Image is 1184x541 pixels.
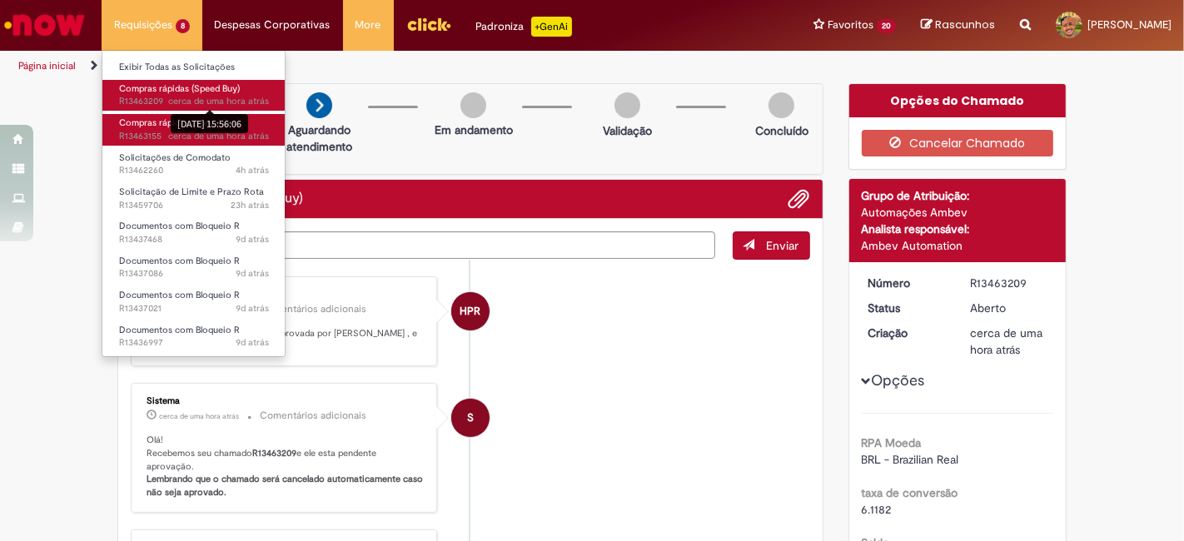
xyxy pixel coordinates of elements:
div: [DATE] 15:56:06 [171,114,248,133]
b: taxa de conversão [862,485,958,500]
span: Solicitação de Limite e Prazo Rota [119,186,264,198]
dt: Criação [856,325,958,341]
time: 28/08/2025 17:50:08 [231,199,269,211]
p: Concluído [755,122,808,139]
span: BRL - Brazilian Real [862,452,959,467]
textarea: Digite sua mensagem aqui... [131,231,715,259]
img: ServiceNow [2,8,87,42]
img: click_logo_yellow_360x200.png [406,12,451,37]
span: Documentos com Bloqueio R [119,289,240,301]
span: R13462260 [119,164,269,177]
span: Enviar [767,238,799,253]
a: Aberto R13462260 : Solicitações de Comodato [102,149,286,180]
a: Aberto R13437021 : Documentos com Bloqueio R [102,286,286,317]
span: Documentos com Bloqueio R [119,324,240,336]
span: Documentos com Bloqueio R [119,220,240,232]
b: Lembrando que o chamado será cancelado automaticamente caso não seja aprovado. [147,473,425,499]
small: Comentários adicionais [260,302,366,316]
a: Rascunhos [921,17,995,33]
span: Solicitações de Comodato [119,151,231,164]
span: 23h atrás [231,199,269,211]
a: Aberto R13436997 : Documentos com Bloqueio R [102,321,286,352]
time: 21/08/2025 15:26:22 [236,336,269,349]
a: Aberto R13437468 : Documentos com Bloqueio R [102,217,286,248]
div: Analista responsável: [862,221,1054,237]
span: [PERSON_NAME] [1087,17,1172,32]
button: Adicionar anexos [789,188,810,210]
a: Aberto R13463155 : Compras rápidas (Speed Buy) [102,114,286,145]
time: 29/08/2025 15:46:55 [168,130,269,142]
div: Ambev Automation [862,237,1054,254]
button: Enviar [733,231,810,260]
p: +GenAi [531,17,572,37]
span: R13437086 [119,267,269,280]
span: 20 [877,19,896,33]
a: Aberto R13437086 : Documentos com Bloqueio R [102,252,286,283]
span: Compras rápidas (Speed Buy) [119,117,240,129]
time: 29/08/2025 12:50:14 [236,164,269,176]
span: cerca de uma hora atrás [159,411,239,421]
span: 9d atrás [236,267,269,280]
p: Em andamento [435,122,513,138]
div: Aberto [970,300,1047,316]
div: Opções do Chamado [849,84,1067,117]
img: img-circle-grey.png [614,92,640,118]
span: 4h atrás [236,164,269,176]
small: Comentários adicionais [260,409,366,423]
span: R13437468 [119,233,269,246]
b: RPA Moeda [862,435,922,450]
a: Aberto R13459706 : Solicitação de Limite e Prazo Rota [102,183,286,214]
span: Documentos com Bloqueio R [119,255,240,267]
p: Olá! Recebemos seu chamado e ele esta pendente aprovação. [147,434,424,499]
time: 29/08/2025 15:56:17 [159,411,239,421]
span: More [356,17,381,33]
div: Automações Ambev [862,204,1054,221]
span: Rascunhos [935,17,995,32]
img: img-circle-grey.png [769,92,794,118]
div: Heitor Pinage Ribeiro [451,292,490,330]
time: 21/08/2025 15:39:02 [236,267,269,280]
a: Aberto R13463209 : Compras rápidas (Speed Buy) [102,80,286,111]
span: R13436997 [119,336,269,350]
span: HPR [460,291,480,331]
span: cerca de uma hora atrás [970,325,1042,357]
span: Requisições [114,17,172,33]
span: cerca de uma hora atrás [168,130,269,142]
img: arrow-next.png [306,92,332,118]
span: 9d atrás [236,302,269,315]
span: 9d atrás [236,233,269,246]
time: 21/08/2025 16:38:08 [236,233,269,246]
span: S [467,398,474,438]
ul: Requisições [102,50,286,357]
span: R13437021 [119,302,269,315]
a: Página inicial [18,59,76,72]
dt: Status [856,300,958,316]
span: R13459706 [119,199,269,212]
div: R13463209 [970,275,1047,291]
button: Cancelar Chamado [862,130,1054,156]
div: 29/08/2025 15:56:05 [970,325,1047,358]
span: Favoritos [828,17,873,33]
b: R13463209 [252,447,296,459]
span: 8 [176,19,190,33]
span: cerca de uma hora atrás [168,95,269,107]
div: Grupo de Atribuição: [862,187,1054,204]
p: Validação [603,122,652,139]
span: 9d atrás [236,336,269,349]
span: R13463155 [119,130,269,143]
div: Sistema [147,396,424,406]
a: Exibir Todas as Solicitações [102,58,286,77]
div: Padroniza [476,17,572,37]
span: 6.1182 [862,502,892,517]
time: 29/08/2025 15:56:05 [970,325,1042,357]
ul: Trilhas de página [12,51,777,82]
div: System [451,399,490,437]
img: img-circle-grey.png [460,92,486,118]
span: Despesas Corporativas [215,17,331,33]
span: R13463209 [119,95,269,108]
dt: Número [856,275,958,291]
p: Aguardando atendimento [279,122,360,155]
span: Compras rápidas (Speed Buy) [119,82,240,95]
time: 21/08/2025 15:29:21 [236,302,269,315]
